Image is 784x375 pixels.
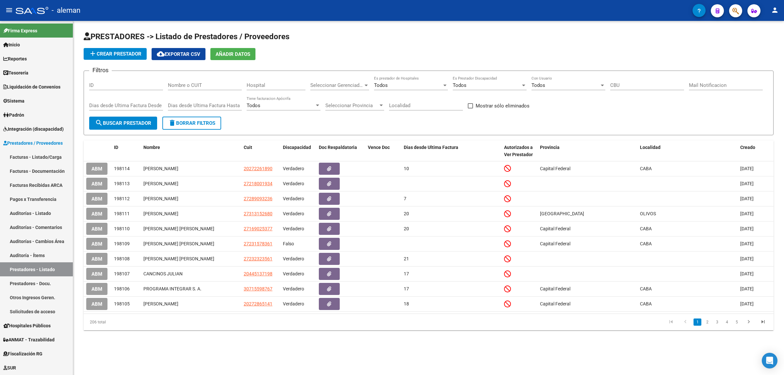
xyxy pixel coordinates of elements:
button: ABM [86,253,107,265]
span: Inicio [3,41,20,48]
a: 1 [694,318,701,326]
div: [PERSON_NAME] [143,195,238,203]
span: CABA [640,286,652,291]
span: Nombre [143,145,160,150]
span: ABM [91,181,102,187]
span: 27169025377 [244,226,272,231]
button: ABM [86,178,107,190]
li: page 4 [722,317,732,328]
span: Cuit [244,145,252,150]
span: ABM [91,256,102,262]
span: Todos [453,82,466,88]
span: Falso [283,241,294,246]
span: 198106 [114,286,130,291]
span: Firma Express [3,27,37,34]
span: Tesorería [3,69,28,76]
span: ABM [91,196,102,202]
a: 5 [733,318,741,326]
span: [DATE] [740,286,754,291]
span: 198110 [114,226,130,231]
span: 17 [404,271,409,276]
h3: Filtros [89,66,112,75]
span: 198108 [114,256,130,261]
span: Autorizados a Ver Prestador [504,145,533,157]
span: 198113 [114,181,130,186]
span: Mostrar sólo eliminados [476,102,530,110]
span: 198114 [114,166,130,171]
button: Borrar Filtros [162,117,221,130]
span: ANMAT - Trazabilidad [3,336,55,343]
span: 20445137198 [244,271,272,276]
span: [DATE] [740,271,754,276]
span: Verdadero [283,286,304,291]
button: ABM [86,238,107,250]
span: [DATE] [740,256,754,261]
div: [PERSON_NAME] [143,180,238,187]
span: Seleccionar Gerenciador [310,82,363,88]
span: Buscar Prestador [95,120,151,126]
span: 198109 [114,241,130,246]
li: page 5 [732,317,742,328]
span: Capital Federal [540,166,570,171]
div: [PERSON_NAME] [143,300,238,308]
span: Verdadero [283,166,304,171]
button: Crear Prestador [84,48,147,60]
button: ABM [86,223,107,235]
span: Dias desde Ultima Factura [404,145,458,150]
span: 17 [404,286,409,291]
span: 20 [404,211,409,216]
span: Verdadero [283,301,304,306]
span: Todos [374,82,388,88]
span: Fiscalización RG [3,350,42,357]
datatable-header-cell: Cuit [241,140,280,162]
span: ID [114,145,118,150]
span: 21 [404,256,409,261]
span: Vence Doc [368,145,390,150]
span: Capital Federal [540,226,570,231]
span: Todos [531,82,545,88]
span: [DATE] [740,301,754,306]
span: CABA [640,226,652,231]
div: [PERSON_NAME] [PERSON_NAME] [143,225,238,233]
a: 4 [723,318,731,326]
span: 18 [404,301,409,306]
span: Verdadero [283,211,304,216]
button: ABM [86,208,107,220]
span: 20 [404,226,409,231]
span: Discapacidad [283,145,311,150]
span: Hospitales Públicos [3,322,51,329]
span: 198112 [114,196,130,201]
span: Capital Federal [540,286,570,291]
span: 198107 [114,271,130,276]
span: Doc Respaldatoria [319,145,357,150]
a: 3 [713,318,721,326]
datatable-header-cell: Creado [738,140,774,162]
span: 30715598767 [244,286,272,291]
button: ABM [86,283,107,295]
span: ABM [91,226,102,232]
a: go to last page [757,318,769,326]
span: - aleman [52,3,80,18]
span: Liquidación de Convenios [3,83,60,90]
span: ABM [91,286,102,292]
span: Reportes [3,55,27,62]
span: Padrón [3,111,24,119]
span: [DATE] [740,196,754,201]
mat-icon: add [89,50,97,57]
span: Añadir Datos [216,51,250,57]
datatable-header-cell: Discapacidad [280,140,316,162]
span: ABM [91,271,102,277]
button: Buscar Prestador [89,117,157,130]
div: Open Intercom Messenger [762,353,777,368]
span: Verdadero [283,196,304,201]
span: [DATE] [740,181,754,186]
span: Capital Federal [540,301,570,306]
div: PROGRAMA INTEGRAR S. A. [143,285,238,293]
button: ABM [86,298,107,310]
mat-icon: cloud_download [157,50,165,58]
datatable-header-cell: Autorizados a Ver Prestador [501,140,537,162]
div: [PERSON_NAME] [143,210,238,218]
span: Crear Prestador [89,51,141,57]
span: 27218001934 [244,181,272,186]
span: Localidad [640,145,661,150]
